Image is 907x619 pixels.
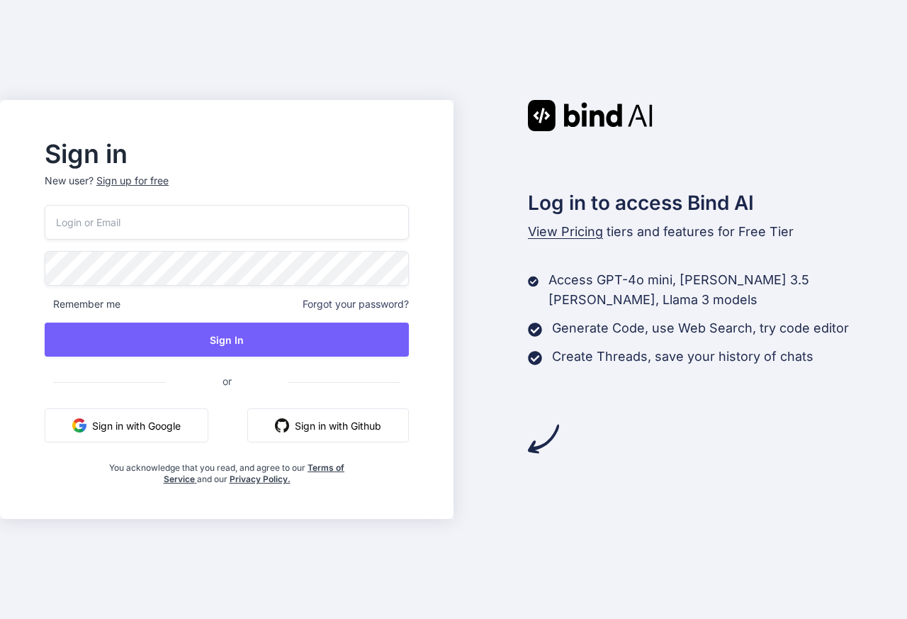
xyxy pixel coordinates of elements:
h2: Log in to access Bind AI [528,188,907,218]
p: Create Threads, save your history of chats [552,347,813,367]
img: arrow [528,423,559,455]
div: Sign up for free [96,174,169,188]
h2: Sign in [45,143,409,165]
a: Terms of Service [164,462,345,484]
button: Sign in with Google [45,408,208,442]
span: Remember me [45,297,120,311]
a: Privacy Policy. [230,474,291,484]
img: google [72,418,86,433]
p: Generate Code, use Web Search, try code editor [552,318,849,338]
input: Login or Email [45,205,409,240]
button: Sign In [45,323,409,357]
img: github [275,418,289,433]
p: New user? [45,174,409,205]
div: You acknowledge that you read, and agree to our and our [106,454,349,485]
p: Access GPT-4o mini, [PERSON_NAME] 3.5 [PERSON_NAME], Llama 3 models [548,270,907,310]
span: or [166,364,288,398]
span: View Pricing [528,224,603,239]
img: Bind AI logo [528,100,653,131]
span: Forgot your password? [303,297,409,311]
button: Sign in with Github [247,408,409,442]
p: tiers and features for Free Tier [528,222,907,242]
